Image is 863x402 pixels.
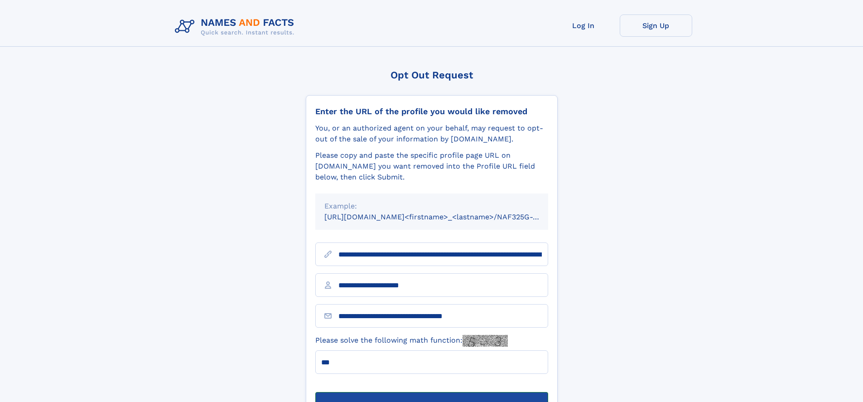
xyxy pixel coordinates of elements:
[620,15,692,37] a: Sign Up
[171,15,302,39] img: Logo Names and Facts
[315,335,508,347] label: Please solve the following math function:
[315,123,548,145] div: You, or an authorized agent on your behalf, may request to opt-out of the sale of your informatio...
[324,213,565,221] small: [URL][DOMAIN_NAME]<firstname>_<lastname>/NAF325G-xxxxxxxx
[324,201,539,212] div: Example:
[315,150,548,183] div: Please copy and paste the specific profile page URL on [DOMAIN_NAME] you want removed into the Pr...
[315,107,548,116] div: Enter the URL of the profile you would like removed
[306,69,558,81] div: Opt Out Request
[547,15,620,37] a: Log In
